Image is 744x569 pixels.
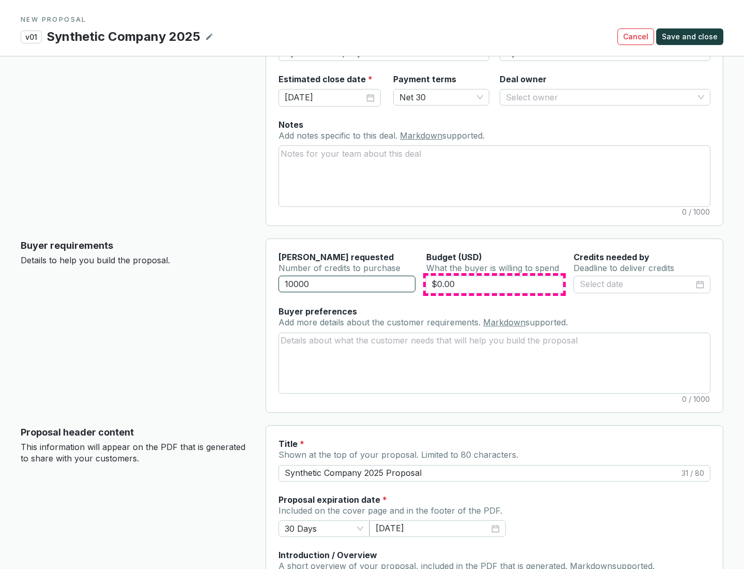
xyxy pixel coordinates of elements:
span: Included on the cover page and in the footer of the PDF. [278,505,502,516]
label: Introduction / Overview [278,549,377,561]
span: Add notes specific to this deal. [278,130,400,141]
label: Title [278,438,304,450]
p: Proposal header content [21,425,249,440]
label: Buyer preferences [278,306,357,317]
span: Shown at the top of your proposal. Limited to 80 characters. [278,450,518,460]
input: Select date [285,91,364,104]
label: Deal owner [500,73,547,85]
p: Synthetic Company 2025 [46,28,201,46]
a: Markdown [483,317,525,327]
span: 31 / 80 [681,468,704,478]
a: Markdown [400,130,442,141]
p: NEW PROPOSAL [21,16,723,24]
label: Credits needed by [574,251,649,263]
label: Notes [278,119,303,130]
span: Cancel [623,32,648,42]
input: Select date [580,278,694,291]
span: supported. [525,317,568,327]
button: Cancel [617,28,654,45]
label: [PERSON_NAME] requested [278,251,394,263]
span: Add more details about the customer requirements. [278,317,483,327]
p: Details to help you build the proposal. [21,255,249,266]
span: What the buyer is willing to spend [426,263,559,273]
label: Payment terms [393,73,456,85]
label: Proposal expiration date [278,494,387,505]
label: Estimated close date [278,73,373,85]
span: Budget (USD) [426,252,482,262]
p: This information will appear on the PDF that is generated to share with your customers. [21,442,249,464]
span: Save and close [662,32,718,42]
span: 30 Days [285,521,363,536]
span: supported. [442,130,485,141]
span: Net 30 [399,89,483,105]
span: Number of credits to purchase [278,263,400,273]
p: v01 [21,31,42,43]
p: Buyer requirements [21,238,249,253]
button: Save and close [656,28,723,45]
span: Deadline to deliver credits [574,263,674,273]
input: Select date [376,522,489,535]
